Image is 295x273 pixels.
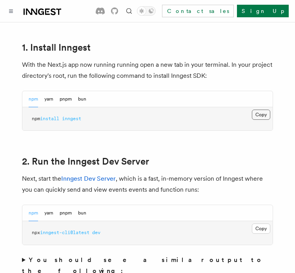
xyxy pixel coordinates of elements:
span: dev [92,230,100,235]
span: inngest [62,116,81,121]
button: bun [78,205,86,221]
span: npx [32,230,40,235]
button: Toggle dark mode [137,6,156,16]
a: Contact sales [162,5,234,17]
a: Sign Up [237,5,289,17]
p: Next, start the , which is a fast, in-memory version of Inngest where you can quickly send and vi... [22,173,273,195]
button: Copy [252,224,270,234]
span: install [40,116,59,121]
button: npm [29,205,38,221]
button: pnpm [60,91,72,107]
a: 2. Run the Inngest Dev Server [22,156,149,167]
p: With the Next.js app now running running open a new tab in your terminal. In your project directo... [22,59,273,81]
a: 1. Install Inngest [22,42,91,53]
button: pnpm [60,205,72,221]
button: bun [78,91,86,107]
button: yarn [44,205,53,221]
button: Copy [252,110,270,120]
button: Find something... [124,6,134,16]
span: inngest-cli@latest [40,230,89,235]
span: npm [32,116,40,121]
button: Toggle navigation [6,6,16,16]
a: Inngest Dev Server [61,175,116,182]
button: npm [29,91,38,107]
button: yarn [44,91,53,107]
